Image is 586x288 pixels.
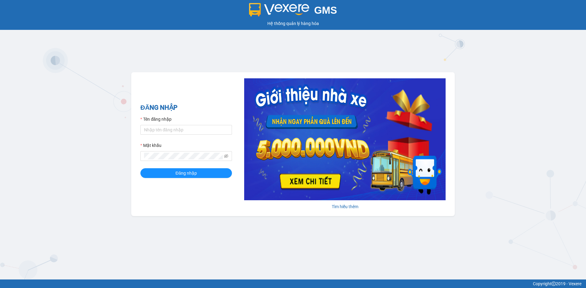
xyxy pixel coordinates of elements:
div: Copyright 2019 - Vexere [5,280,581,287]
div: Tìm hiểu thêm [244,203,446,210]
input: Tên đăng nhập [140,125,232,135]
button: Đăng nhập [140,168,232,178]
label: Mật khẩu [140,142,161,149]
label: Tên đăng nhập [140,116,172,123]
img: banner-0 [244,78,446,200]
span: copyright [552,282,556,286]
span: Đăng nhập [175,170,197,176]
span: eye-invisible [224,154,228,158]
a: GMS [249,9,337,14]
h2: ĐĂNG NHẬP [140,103,232,113]
input: Mật khẩu [144,153,223,159]
div: Hệ thống quản lý hàng hóa [2,20,584,27]
span: GMS [314,5,337,16]
img: logo 2 [249,3,309,16]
